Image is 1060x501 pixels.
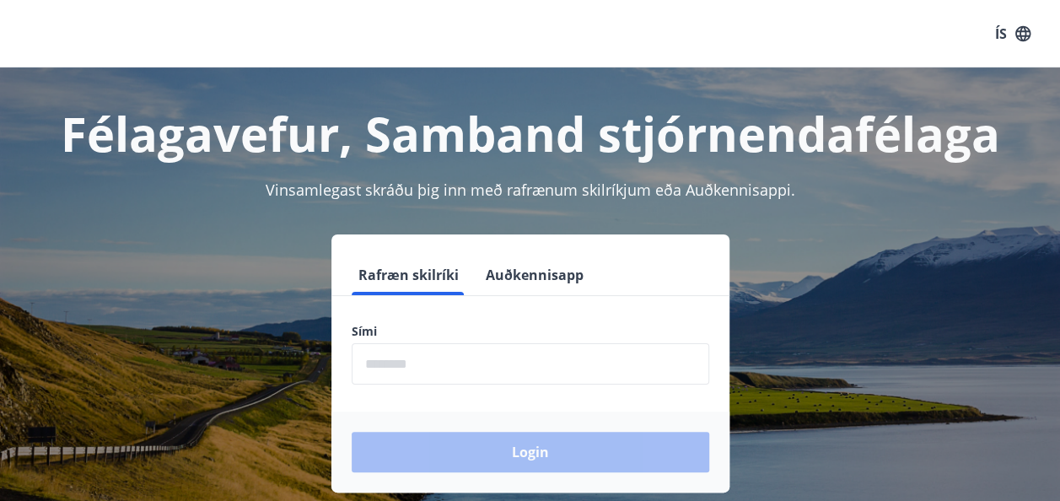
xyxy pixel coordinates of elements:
button: Auðkennisapp [479,255,590,295]
label: Sími [352,323,709,340]
button: ÍS [986,19,1040,49]
button: Rafræn skilríki [352,255,465,295]
h1: Félagavefur, Samband stjórnendafélaga [20,101,1040,165]
span: Vinsamlegast skráðu þig inn með rafrænum skilríkjum eða Auðkennisappi. [266,180,795,200]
